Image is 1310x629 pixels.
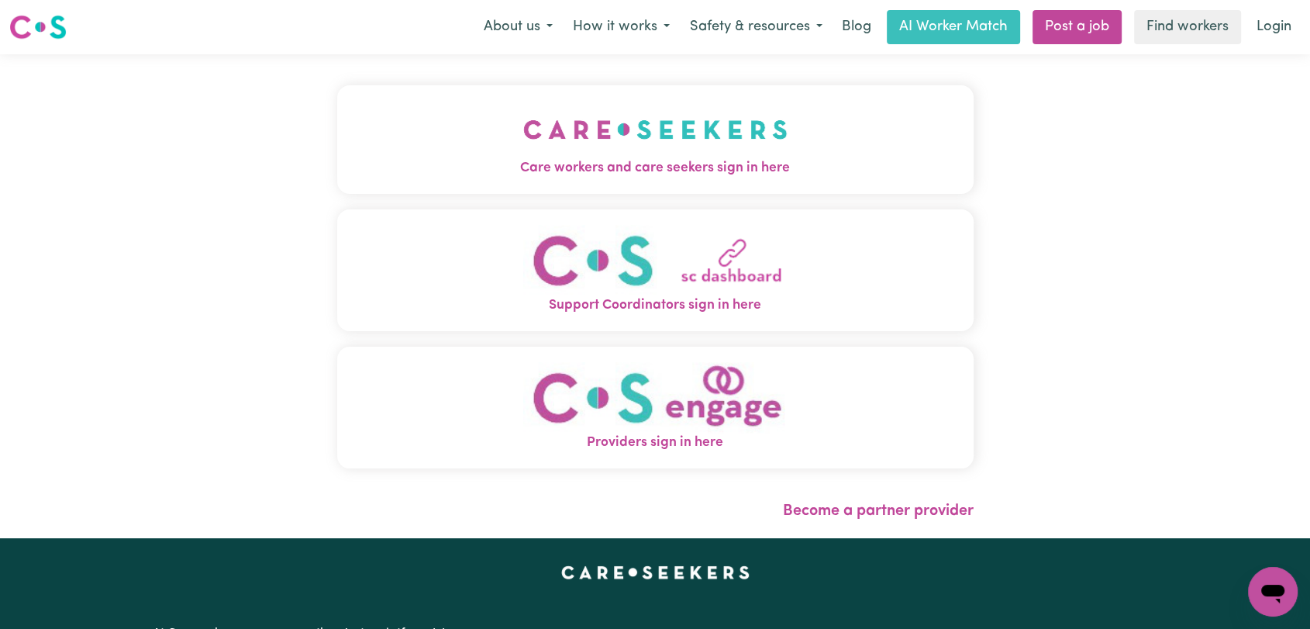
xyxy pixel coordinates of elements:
[833,10,881,44] a: Blog
[337,295,974,316] span: Support Coordinators sign in here
[1134,10,1241,44] a: Find workers
[337,158,974,178] span: Care workers and care seekers sign in here
[1032,10,1122,44] a: Post a job
[563,11,680,43] button: How it works
[1247,10,1301,44] a: Login
[337,209,974,331] button: Support Coordinators sign in here
[337,85,974,194] button: Care workers and care seekers sign in here
[561,566,750,579] a: Careseekers home page
[474,11,563,43] button: About us
[680,11,833,43] button: Safety & resources
[337,347,974,468] button: Providers sign in here
[1248,567,1298,617] iframe: Button to launch messaging window
[9,13,67,41] img: Careseekers logo
[783,503,974,519] a: Become a partner provider
[337,433,974,453] span: Providers sign in here
[9,9,67,45] a: Careseekers logo
[887,10,1020,44] a: AI Worker Match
